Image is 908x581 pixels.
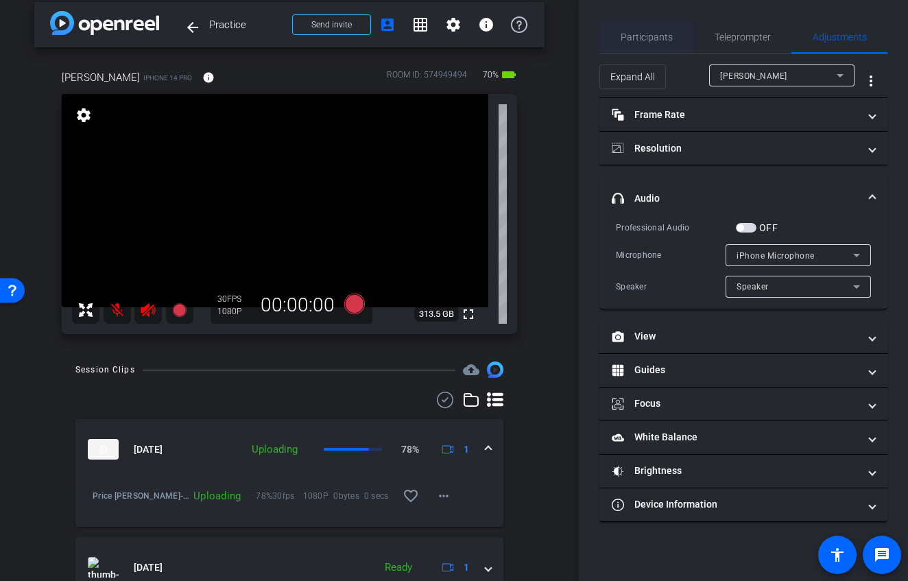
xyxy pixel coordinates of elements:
span: 1 [464,560,469,575]
label: OFF [756,221,778,235]
mat-expansion-panel-header: Brightness [599,455,887,488]
mat-icon: settings [74,107,93,123]
mat-panel-title: Resolution [612,141,859,156]
div: Uploading [187,489,248,503]
div: thumb-nail[DATE]Uploading78%1 [75,479,503,527]
mat-expansion-panel-header: Guides [599,354,887,387]
mat-panel-title: White Balance [612,430,859,444]
div: Microphone [616,248,726,262]
div: ROOM ID: 574949494 [387,69,467,88]
div: Session Clips [75,363,135,377]
mat-icon: arrow_back [184,19,201,36]
mat-icon: info [202,71,215,84]
mat-icon: fullscreen [460,306,477,322]
mat-icon: favorite_border [403,488,419,504]
span: 1 [464,442,469,457]
span: [DATE] [134,442,163,457]
mat-panel-title: Focus [612,396,859,411]
mat-panel-title: Brightness [612,464,859,478]
span: Destinations for your clips [463,361,479,378]
span: 1080P [303,489,334,503]
mat-panel-title: Guides [612,363,859,377]
img: thumb-nail [88,557,119,578]
div: Uploading [245,442,304,458]
div: 00:00:00 [252,294,344,317]
img: app-logo [50,11,159,35]
mat-icon: info [478,16,494,33]
mat-panel-title: Device Information [612,497,859,512]
mat-expansion-panel-header: Device Information [599,488,887,521]
mat-expansion-panel-header: Frame Rate [599,98,887,131]
mat-expansion-panel-header: View [599,320,887,353]
span: FPS [227,294,241,304]
span: iPhone 14 Pro [143,73,192,83]
mat-icon: cloud_upload [463,361,479,378]
p: 78% [256,489,272,503]
span: [DATE] [134,560,163,575]
img: Session clips [487,361,503,378]
span: Expand All [610,64,655,90]
mat-panel-title: View [612,329,859,344]
span: Speaker [737,282,769,292]
div: Professional Audio [616,221,736,235]
mat-expansion-panel-header: Focus [599,388,887,420]
div: 30 [217,294,252,305]
mat-expansion-panel-header: Audio [599,176,887,220]
button: Send invite [292,14,371,35]
mat-panel-title: Frame Rate [612,108,859,122]
span: Price [PERSON_NAME]-Practice-[PERSON_NAME] TA2-2025-08-19-07-37-01-449-0 [93,489,191,503]
span: 313.5 GB [414,306,459,322]
div: 1080P [217,306,252,317]
button: Expand All [599,64,666,89]
div: Audio [599,220,887,309]
div: Ready [378,560,419,576]
mat-icon: accessibility [829,547,846,563]
mat-icon: battery_std [501,67,517,83]
span: Teleprompter [715,32,771,42]
span: 0bytes [333,489,364,503]
mat-icon: grid_on [412,16,429,33]
p: 78% [401,442,419,457]
mat-expansion-panel-header: Resolution [599,132,887,165]
mat-icon: account_box [379,16,396,33]
mat-icon: message [874,547,890,563]
button: More Options for Adjustments Panel [855,64,887,97]
span: [PERSON_NAME] [62,70,140,85]
mat-icon: settings [445,16,462,33]
span: Adjustments [813,32,867,42]
span: [PERSON_NAME] [720,71,787,81]
mat-icon: more_vert [863,73,879,89]
span: Practice [209,11,284,38]
mat-panel-title: Audio [612,191,859,206]
span: 70% [481,64,501,86]
mat-icon: more_horiz [435,488,452,504]
span: 30fps [272,489,303,503]
mat-expansion-panel-header: thumb-nail[DATE]Uploading78%1 [75,419,503,479]
span: 0 secs [364,489,395,503]
span: iPhone Microphone [737,251,815,261]
div: Speaker [616,280,726,294]
mat-expansion-panel-header: White Balance [599,421,887,454]
span: Participants [621,32,673,42]
span: Send invite [311,19,352,30]
img: thumb-nail [88,439,119,460]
